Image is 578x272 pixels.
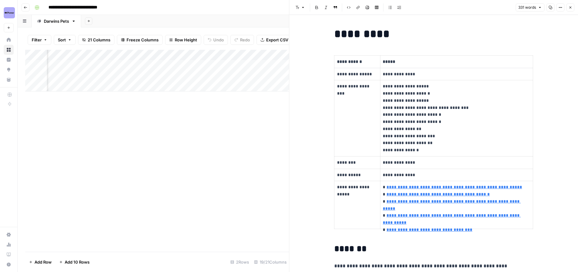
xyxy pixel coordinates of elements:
[4,45,14,55] a: Browse
[55,257,93,267] button: Add 10 Rows
[58,37,66,43] span: Sort
[516,3,544,12] button: 331 words
[4,75,14,85] a: Your Data
[117,35,163,45] button: Freeze Columns
[4,230,14,240] a: Settings
[266,37,288,43] span: Export CSV
[32,15,81,27] a: Darwins Pets
[4,250,14,260] a: Learning Hub
[4,35,14,45] a: Home
[54,35,76,45] button: Sort
[252,257,289,267] div: 19/21 Columns
[35,259,52,265] span: Add Row
[44,18,69,24] div: Darwins Pets
[518,5,536,10] span: 331 words
[230,35,254,45] button: Redo
[78,35,114,45] button: 21 Columns
[32,37,42,43] span: Filter
[4,5,14,21] button: Workspace: Power Digital
[228,257,252,267] div: 2 Rows
[127,37,159,43] span: Freeze Columns
[240,37,250,43] span: Redo
[65,259,90,265] span: Add 10 Rows
[257,35,292,45] button: Export CSV
[4,55,14,65] a: Insights
[204,35,228,45] button: Undo
[88,37,110,43] span: 21 Columns
[165,35,201,45] button: Row Height
[4,7,15,18] img: Power Digital Logo
[213,37,224,43] span: Undo
[4,240,14,250] a: Usage
[25,257,55,267] button: Add Row
[4,260,14,270] button: Help + Support
[175,37,197,43] span: Row Height
[4,65,14,75] a: Opportunities
[28,35,51,45] button: Filter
